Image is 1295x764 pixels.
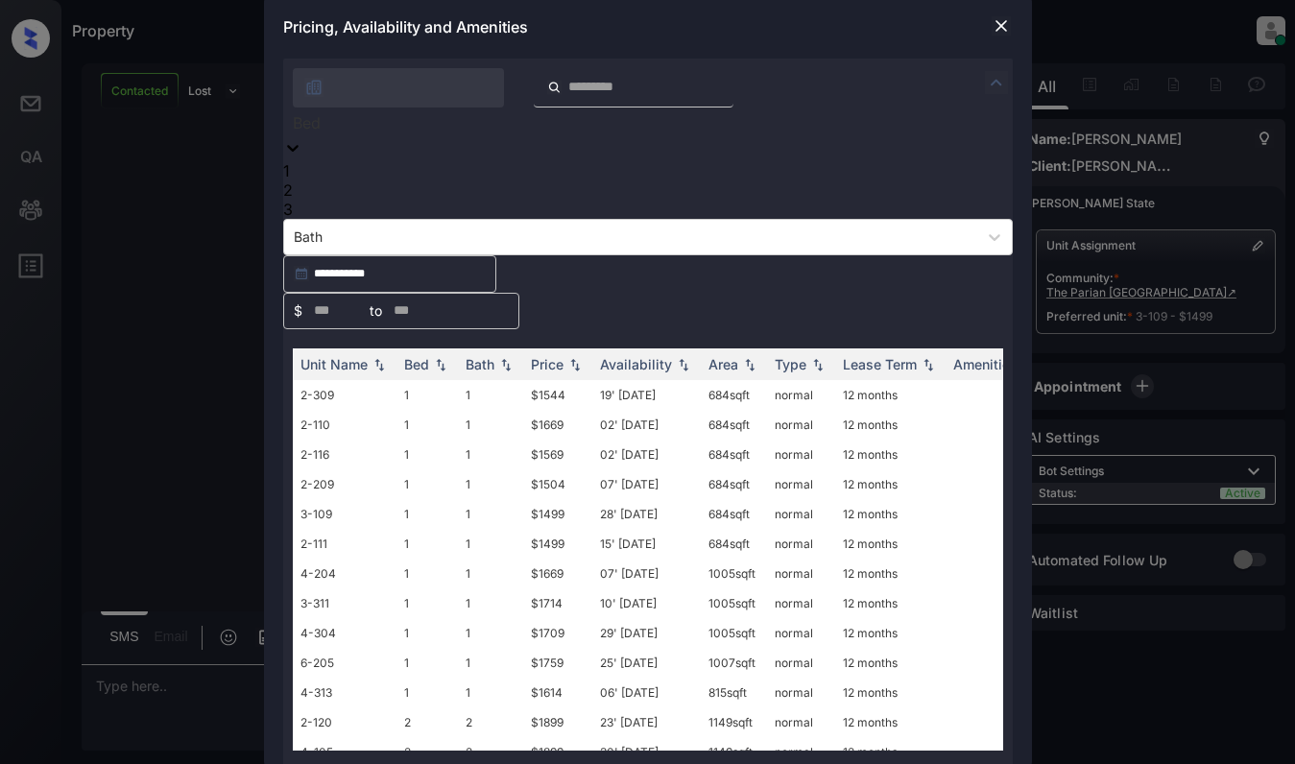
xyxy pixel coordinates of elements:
[767,559,835,588] td: normal
[396,588,458,618] td: 1
[523,707,592,737] td: $1899
[293,380,396,410] td: 2-309
[458,618,523,648] td: 1
[293,529,396,559] td: 2-111
[835,380,946,410] td: 12 months
[701,529,767,559] td: 684 sqft
[458,648,523,678] td: 1
[396,678,458,707] td: 1
[767,618,835,648] td: normal
[523,529,592,559] td: $1499
[701,559,767,588] td: 1005 sqft
[592,618,701,648] td: 29' [DATE]
[767,648,835,678] td: normal
[701,410,767,440] td: 684 sqft
[294,300,302,322] span: $
[293,588,396,618] td: 3-311
[767,678,835,707] td: normal
[701,469,767,499] td: 684 sqft
[523,588,592,618] td: $1714
[458,380,523,410] td: 1
[835,499,946,529] td: 12 months
[283,200,1013,219] div: 3
[283,161,1013,180] div: 1
[835,469,946,499] td: 12 months
[523,380,592,410] td: $1544
[300,356,368,372] div: Unit Name
[283,180,1013,200] div: 2
[835,648,946,678] td: 12 months
[293,559,396,588] td: 4-204
[835,707,946,737] td: 12 months
[293,440,396,469] td: 2-116
[293,678,396,707] td: 4-313
[592,707,701,737] td: 23' [DATE]
[458,588,523,618] td: 1
[767,529,835,559] td: normal
[600,356,672,372] div: Availability
[592,410,701,440] td: 02' [DATE]
[592,529,701,559] td: 15' [DATE]
[293,648,396,678] td: 6-205
[458,499,523,529] td: 1
[396,529,458,559] td: 1
[992,16,1011,36] img: close
[767,588,835,618] td: normal
[404,356,429,372] div: Bed
[458,678,523,707] td: 1
[835,678,946,707] td: 12 months
[396,440,458,469] td: 1
[701,678,767,707] td: 815 sqft
[396,648,458,678] td: 1
[701,707,767,737] td: 1149 sqft
[708,356,738,372] div: Area
[396,469,458,499] td: 1
[396,380,458,410] td: 1
[985,71,1008,94] img: icon-zuma
[701,588,767,618] td: 1005 sqft
[396,410,458,440] td: 1
[767,440,835,469] td: normal
[304,78,324,97] img: icon-zuma
[523,618,592,648] td: $1709
[458,707,523,737] td: 2
[293,499,396,529] td: 3-109
[396,559,458,588] td: 1
[458,469,523,499] td: 1
[701,440,767,469] td: 684 sqft
[701,380,767,410] td: 684 sqft
[458,529,523,559] td: 1
[592,648,701,678] td: 25' [DATE]
[767,410,835,440] td: normal
[370,357,389,370] img: sorting
[953,356,1018,372] div: Amenities
[808,357,827,370] img: sorting
[740,357,759,370] img: sorting
[835,440,946,469] td: 12 months
[496,357,516,370] img: sorting
[547,79,562,96] img: icon-zuma
[431,357,450,370] img: sorting
[767,499,835,529] td: normal
[370,300,382,322] span: to
[523,559,592,588] td: $1669
[592,588,701,618] td: 10' [DATE]
[767,380,835,410] td: normal
[767,707,835,737] td: normal
[396,707,458,737] td: 2
[293,707,396,737] td: 2-120
[523,440,592,469] td: $1569
[767,469,835,499] td: normal
[592,380,701,410] td: 19' [DATE]
[835,529,946,559] td: 12 months
[674,357,693,370] img: sorting
[293,410,396,440] td: 2-110
[592,499,701,529] td: 28' [DATE]
[592,440,701,469] td: 02' [DATE]
[466,356,494,372] div: Bath
[458,410,523,440] td: 1
[835,410,946,440] td: 12 months
[835,588,946,618] td: 12 months
[523,648,592,678] td: $1759
[458,559,523,588] td: 1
